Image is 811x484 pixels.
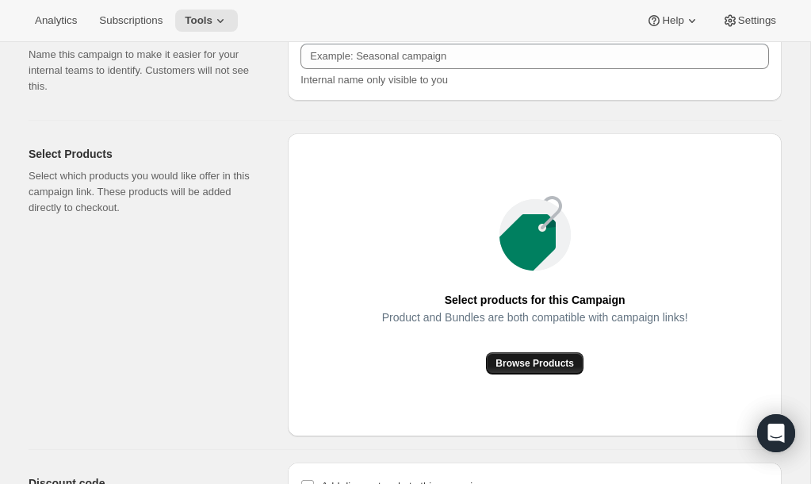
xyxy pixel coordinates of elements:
[25,10,86,32] button: Analytics
[637,10,709,32] button: Help
[90,10,172,32] button: Subscriptions
[662,14,683,27] span: Help
[99,14,163,27] span: Subscriptions
[445,289,625,311] span: Select products for this Campaign
[29,168,262,216] p: Select which products you would like offer in this campaign link. These products will be added di...
[29,146,262,162] h2: Select Products
[175,10,238,32] button: Tools
[300,44,769,69] input: Example: Seasonal campaign
[300,74,448,86] span: Internal name only visible to you
[185,14,212,27] span: Tools
[738,14,776,27] span: Settings
[757,414,795,452] div: Open Intercom Messenger
[486,352,583,375] button: Browse Products
[713,10,786,32] button: Settings
[29,47,262,94] p: Name this campaign to make it easier for your internal teams to identify. Customers will not see ...
[495,357,574,370] span: Browse Products
[382,306,688,328] span: Product and Bundles are both compatible with campaign links!
[35,14,77,27] span: Analytics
